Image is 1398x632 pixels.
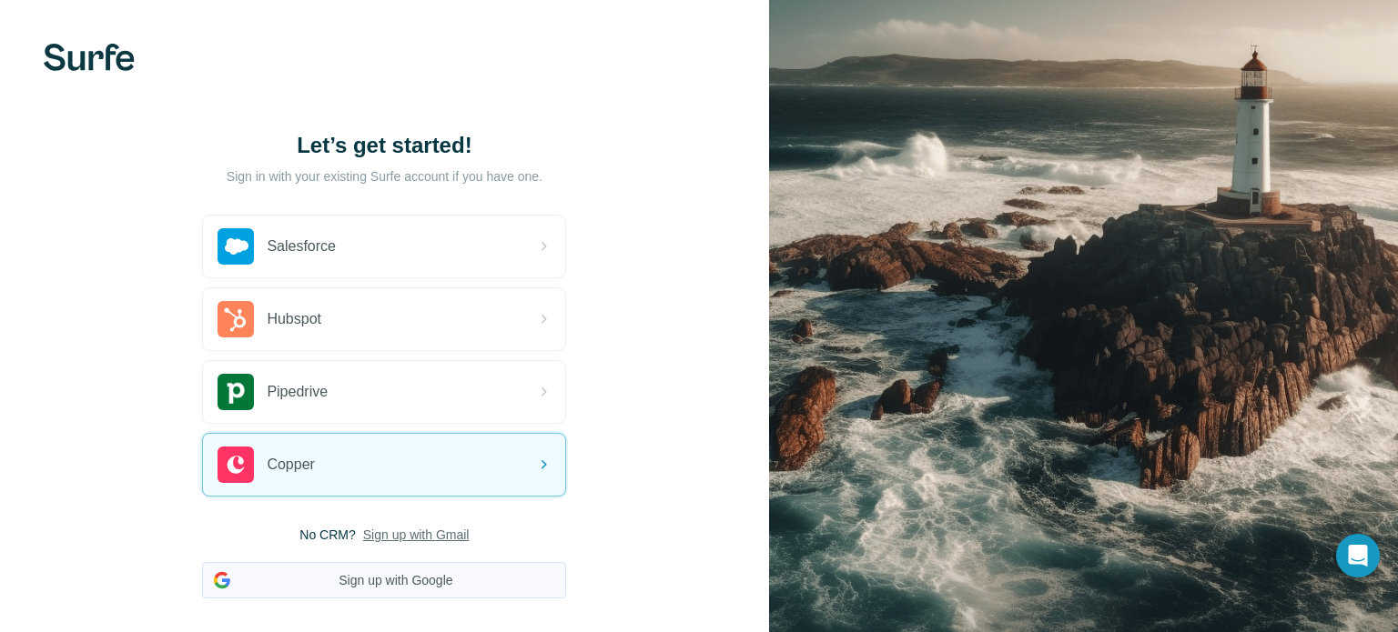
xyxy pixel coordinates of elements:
span: Pipedrive [267,381,328,403]
img: salesforce's logo [218,228,254,265]
h1: Let’s get started! [202,131,566,160]
span: Salesforce [267,236,336,257]
img: hubspot's logo [218,301,254,337]
img: copper's logo [218,446,254,483]
span: No CRM? [299,526,355,544]
div: Open Intercom Messenger [1336,534,1380,577]
span: Hubspot [267,308,321,330]
img: pipedrive's logo [218,374,254,410]
button: Sign up with Gmail [363,526,470,544]
span: Copper [267,454,314,476]
img: Surfe's logo [44,44,135,71]
p: Sign in with your existing Surfe account if you have one. [227,167,542,186]
button: Sign up with Google [202,562,566,598]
